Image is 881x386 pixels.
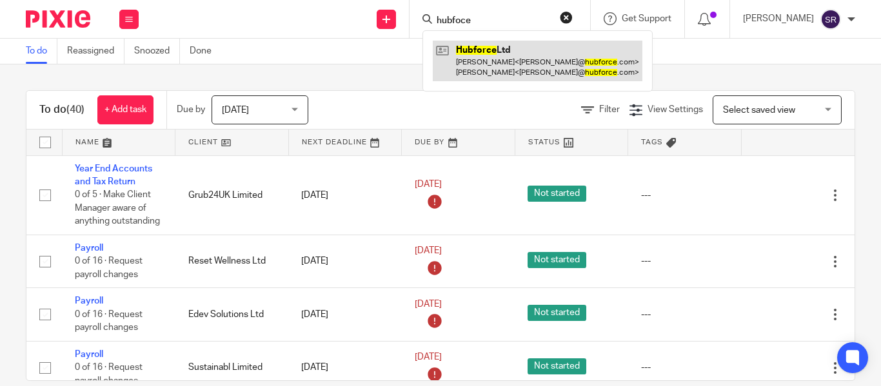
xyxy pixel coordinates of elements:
[648,105,703,114] span: View Settings
[415,352,442,362] span: [DATE]
[75,190,160,226] span: 0 of 5 · Make Client Manager aware of anything outstanding
[26,10,90,28] img: Pixie
[75,296,103,305] a: Payroll
[641,361,729,374] div: ---
[528,252,586,268] span: Not started
[175,288,289,341] td: Edev Solutions Ltd
[39,103,84,117] h1: To do
[66,104,84,115] span: (40)
[415,180,442,189] span: [DATE]
[415,247,442,256] span: [DATE]
[743,12,814,25] p: [PERSON_NAME]
[415,300,442,309] span: [DATE]
[175,155,289,235] td: Grub24UK Limited
[641,255,729,267] div: ---
[222,106,249,115] span: [DATE]
[528,186,586,202] span: Not started
[641,308,729,321] div: ---
[75,256,143,279] span: 0 of 16 · Request payroll changes
[75,164,152,186] a: Year End Accounts and Tax Return
[190,39,221,64] a: Done
[97,95,153,124] a: + Add task
[75,310,143,333] span: 0 of 16 · Request payroll changes
[175,235,289,287] td: Reset Wellness Ltd
[26,39,57,64] a: To do
[75,363,143,385] span: 0 of 16 · Request payroll changes
[177,103,205,116] p: Due by
[723,106,795,115] span: Select saved view
[288,288,402,341] td: [DATE]
[67,39,124,64] a: Reassigned
[820,9,841,30] img: svg%3E
[599,105,620,114] span: Filter
[641,189,729,202] div: ---
[134,39,180,64] a: Snoozed
[288,235,402,287] td: [DATE]
[622,14,671,23] span: Get Support
[641,139,663,146] span: Tags
[288,155,402,235] td: [DATE]
[75,244,103,253] a: Payroll
[528,305,586,321] span: Not started
[560,11,573,24] button: Clear
[435,15,551,27] input: Search
[528,358,586,374] span: Not started
[75,350,103,359] a: Payroll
